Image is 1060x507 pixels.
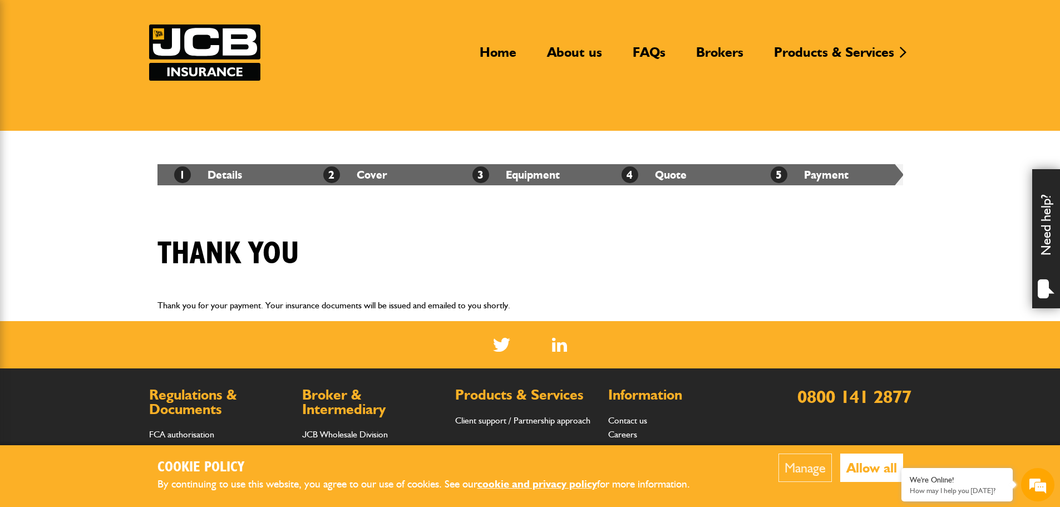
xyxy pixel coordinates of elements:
[58,62,187,77] div: Chat with us now
[622,166,638,183] span: 4
[302,429,388,440] a: JCB Wholesale Division
[302,444,399,454] a: Brokers Terms of Business
[552,338,567,352] a: LinkedIn
[608,388,750,402] h2: Information
[157,459,708,476] h2: Cookie Policy
[552,338,567,352] img: Linked In
[149,444,190,454] a: Complaints
[157,235,299,273] h1: Thank you
[14,136,203,160] input: Enter your email address
[157,476,708,493] p: By continuing to use this website, you agree to our use of cookies. See our for more information.
[766,44,903,70] a: Products & Services
[840,454,903,482] button: Allow all
[323,166,340,183] span: 2
[471,44,525,70] a: Home
[754,164,903,185] li: Payment
[472,166,489,183] span: 3
[323,168,387,181] a: 2Cover
[14,103,203,127] input: Enter your last name
[302,388,444,416] h2: Broker & Intermediary
[608,429,637,440] a: Careers
[174,168,242,181] a: 1Details
[910,486,1004,495] p: How may I help you today?
[493,338,510,352] img: Twitter
[688,44,752,70] a: Brokers
[608,444,637,454] a: Sitemap
[183,6,209,32] div: Minimize live chat window
[539,44,610,70] a: About us
[797,386,911,407] a: 0800 141 2877
[14,169,203,193] input: Enter your phone number
[1032,169,1060,308] div: Need help?
[149,24,260,81] a: JCB Insurance Services
[624,44,674,70] a: FAQs
[151,343,202,358] em: Start Chat
[157,298,903,313] p: Thank you for your payment. Your insurance documents will be issued and emailed to you shortly.
[608,415,647,426] a: Contact us
[149,388,291,416] h2: Regulations & Documents
[622,168,687,181] a: 4Quote
[455,388,597,402] h2: Products & Services
[472,168,560,181] a: 3Equipment
[14,201,203,333] textarea: Type your message and hit 'Enter'
[174,166,191,183] span: 1
[771,166,787,183] span: 5
[910,475,1004,485] div: We're Online!
[455,415,590,426] a: Client support / Partnership approach
[477,478,597,490] a: cookie and privacy policy
[149,24,260,81] img: JCB Insurance Services logo
[778,454,832,482] button: Manage
[19,62,47,77] img: d_20077148190_company_1631870298795_20077148190
[149,429,214,440] a: FCA authorisation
